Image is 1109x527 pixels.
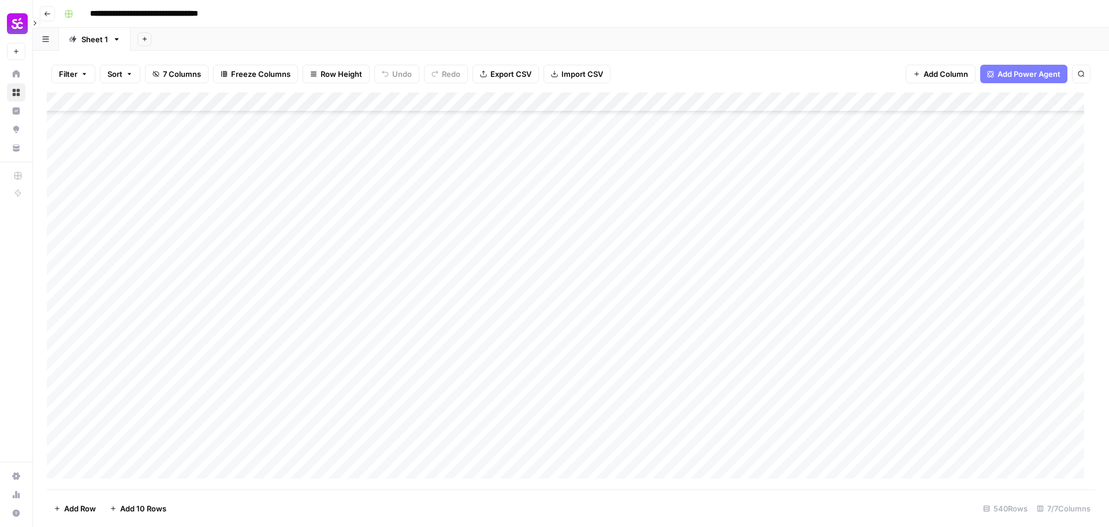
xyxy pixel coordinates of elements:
[47,499,103,518] button: Add Row
[392,68,412,80] span: Undo
[103,499,173,518] button: Add 10 Rows
[924,68,968,80] span: Add Column
[64,503,96,514] span: Add Row
[7,83,25,102] a: Browse
[81,34,108,45] div: Sheet 1
[7,139,25,157] a: Your Data
[978,499,1032,518] div: 540 Rows
[213,65,298,83] button: Freeze Columns
[100,65,140,83] button: Sort
[51,65,95,83] button: Filter
[7,65,25,83] a: Home
[1032,499,1095,518] div: 7/7 Columns
[7,120,25,139] a: Opportunities
[442,68,460,80] span: Redo
[7,467,25,485] a: Settings
[998,68,1060,80] span: Add Power Agent
[107,68,122,80] span: Sort
[303,65,370,83] button: Row Height
[163,68,201,80] span: 7 Columns
[7,13,28,34] img: Smartcat Logo
[561,68,603,80] span: Import CSV
[321,68,362,80] span: Row Height
[980,65,1067,83] button: Add Power Agent
[7,102,25,120] a: Insights
[120,503,166,514] span: Add 10 Rows
[7,504,25,522] button: Help + Support
[7,485,25,504] a: Usage
[544,65,611,83] button: Import CSV
[906,65,976,83] button: Add Column
[7,9,25,38] button: Workspace: Smartcat
[424,65,468,83] button: Redo
[145,65,209,83] button: 7 Columns
[59,28,131,51] a: Sheet 1
[490,68,531,80] span: Export CSV
[374,65,419,83] button: Undo
[59,68,77,80] span: Filter
[231,68,291,80] span: Freeze Columns
[472,65,539,83] button: Export CSV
